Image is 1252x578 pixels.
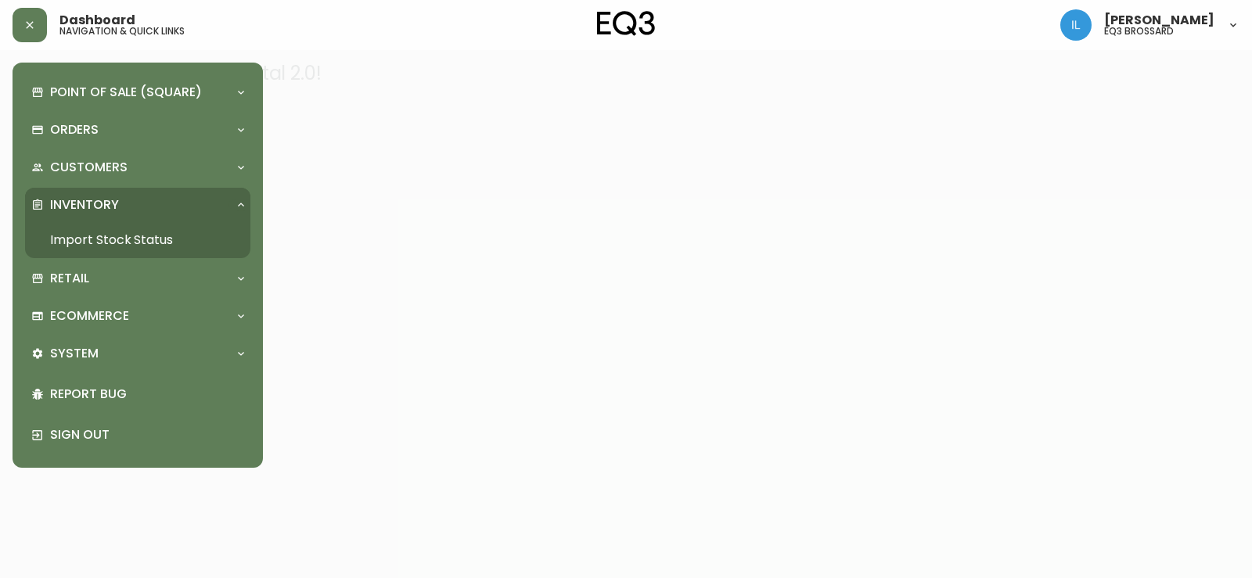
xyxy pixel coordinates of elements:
[25,113,250,147] div: Orders
[59,27,185,36] h5: navigation & quick links
[25,261,250,296] div: Retail
[1060,9,1092,41] img: 998f055460c6ec1d1452ac0265469103
[25,374,250,415] div: Report Bug
[1104,14,1214,27] span: [PERSON_NAME]
[25,222,250,258] a: Import Stock Status
[597,11,655,36] img: logo
[1104,27,1174,36] h5: eq3 brossard
[50,386,244,403] p: Report Bug
[50,84,202,101] p: Point of Sale (Square)
[50,270,89,287] p: Retail
[59,14,135,27] span: Dashboard
[50,159,128,176] p: Customers
[25,150,250,185] div: Customers
[50,196,119,214] p: Inventory
[50,426,244,443] p: Sign Out
[25,299,250,333] div: Ecommerce
[50,307,129,325] p: Ecommerce
[25,188,250,222] div: Inventory
[50,121,99,138] p: Orders
[25,336,250,371] div: System
[25,415,250,455] div: Sign Out
[50,345,99,362] p: System
[25,75,250,109] div: Point of Sale (Square)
